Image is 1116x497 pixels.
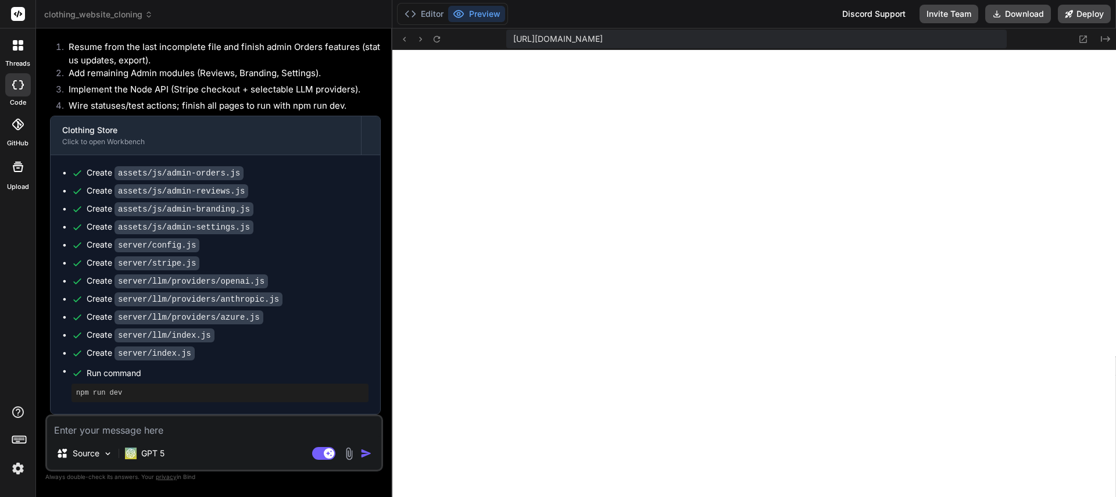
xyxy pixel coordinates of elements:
li: Add remaining Admin modules (Reviews, Branding, Settings). [59,67,381,83]
img: icon [360,448,372,459]
code: assets/js/admin-settings.js [115,220,253,234]
label: threads [5,59,30,69]
button: Clothing StoreClick to open Workbench [51,116,361,155]
code: server/llm/index.js [115,328,214,342]
iframe: Preview [392,50,1116,497]
div: Create [87,221,253,233]
button: Preview [448,6,505,22]
pre: npm run dev [76,388,364,398]
code: assets/js/admin-orders.js [115,166,244,180]
div: Create [87,239,199,251]
p: GPT 5 [141,448,164,459]
button: Invite Team [920,5,978,23]
code: server/index.js [115,346,195,360]
button: Editor [400,6,448,22]
label: Upload [7,182,29,192]
div: Create [87,347,195,359]
code: server/llm/providers/azure.js [115,310,263,324]
img: settings [8,459,28,478]
div: Create [87,203,253,215]
div: Create [87,293,282,305]
button: Download [985,5,1051,23]
code: server/config.js [115,238,199,252]
img: GPT 5 [125,448,137,459]
code: server/stripe.js [115,256,199,270]
img: attachment [342,447,356,460]
code: assets/js/admin-reviews.js [115,184,248,198]
span: [URL][DOMAIN_NAME] [513,33,603,45]
div: Create [87,329,214,341]
div: Create [87,167,244,179]
div: Create [87,311,263,323]
span: clothing_website_cloning [44,9,153,20]
code: assets/js/admin-branding.js [115,202,253,216]
img: Pick Models [103,449,113,459]
li: Implement the Node API (Stripe checkout + selectable LLM providers). [59,83,381,99]
div: Create [87,257,199,269]
span: Run command [87,367,369,379]
div: Click to open Workbench [62,137,349,146]
code: server/llm/providers/openai.js [115,274,268,288]
label: code [10,98,26,108]
button: Deploy [1058,5,1111,23]
label: GitHub [7,138,28,148]
code: server/llm/providers/anthropic.js [115,292,282,306]
div: Clothing Store [62,124,349,136]
span: privacy [156,473,177,480]
p: Source [73,448,99,459]
li: Resume from the last incomplete file and finish admin Orders features (status updates, export). [59,41,381,67]
li: Wire statuses/test actions; finish all pages to run with npm run dev. [59,99,381,116]
div: Create [87,185,248,197]
div: Discord Support [835,5,913,23]
p: Always double-check its answers. Your in Bind [45,471,383,482]
div: Create [87,275,268,287]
